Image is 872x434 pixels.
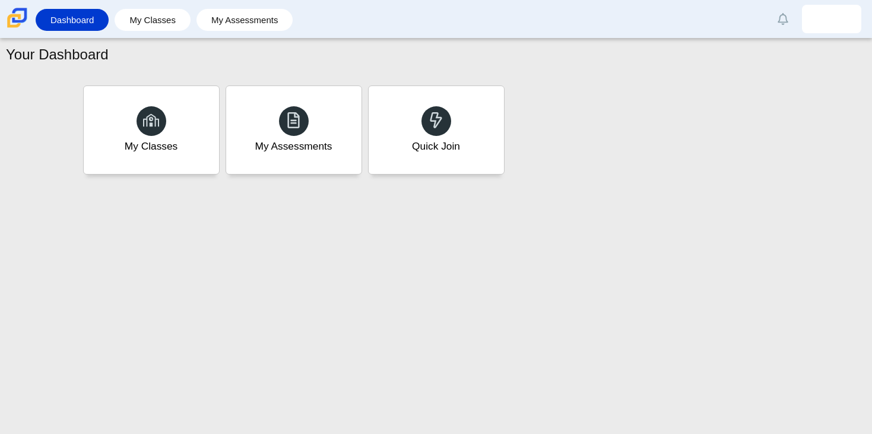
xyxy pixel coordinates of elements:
[770,6,796,32] a: Alerts
[5,22,30,32] a: Carmen School of Science & Technology
[412,139,460,154] div: Quick Join
[83,85,220,175] a: My Classes
[125,139,178,154] div: My Classes
[6,45,109,65] h1: Your Dashboard
[802,5,861,33] a: andres.ramirez.Ef8tTk
[822,9,841,28] img: andres.ramirez.Ef8tTk
[255,139,332,154] div: My Assessments
[121,9,185,31] a: My Classes
[226,85,362,175] a: My Assessments
[202,9,287,31] a: My Assessments
[5,5,30,30] img: Carmen School of Science & Technology
[368,85,505,175] a: Quick Join
[42,9,103,31] a: Dashboard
